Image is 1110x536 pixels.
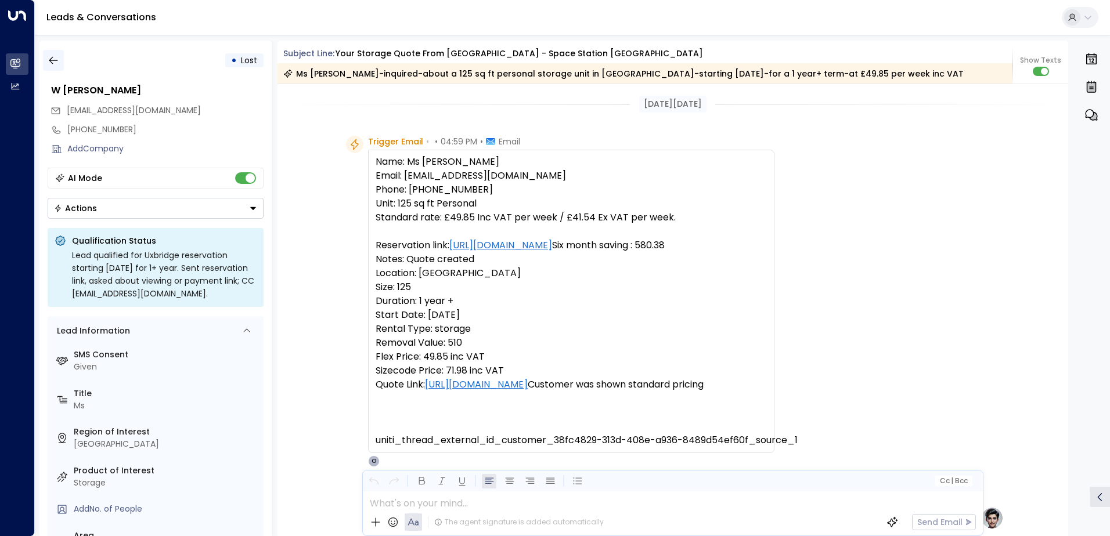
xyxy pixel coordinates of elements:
div: Actions [54,203,97,213]
span: • [480,136,483,147]
button: Cc|Bcc [935,476,972,487]
div: Lead qualified for Uxbridge reservation starting [DATE] for 1+ year. Sent reservation link, asked... [72,249,257,300]
div: Given [74,361,259,373]
span: | [951,477,953,485]
a: [URL][DOMAIN_NAME] [449,238,552,252]
div: AddCompany [67,143,264,155]
div: O [368,455,380,467]
span: • [435,136,438,147]
a: [URL][DOMAIN_NAME] [425,378,528,392]
div: Button group with a nested menu [48,198,264,219]
span: wmaier1@aol.com [67,104,201,117]
span: Email [499,136,520,147]
span: Show Texts [1020,55,1061,66]
pre: Name: Ms [PERSON_NAME] Email: [EMAIL_ADDRESS][DOMAIN_NAME] Phone: [PHONE_NUMBER] Unit: 125 sq ft ... [376,155,767,447]
button: Undo [366,474,381,488]
label: Title [74,387,259,400]
span: Lost [241,55,257,66]
span: [EMAIL_ADDRESS][DOMAIN_NAME] [67,104,201,116]
div: [DATE][DATE] [639,96,707,113]
span: Subject Line: [283,48,334,59]
div: Ms [74,400,259,412]
div: [PHONE_NUMBER] [67,124,264,136]
span: • [426,136,429,147]
div: The agent signature is added automatically [434,517,604,527]
button: Actions [48,198,264,219]
div: Storage [74,477,259,489]
span: Trigger Email [368,136,423,147]
img: profile-logo.png [981,506,1004,530]
a: Leads & Conversations [46,10,156,24]
label: Product of Interest [74,465,259,477]
div: Lead Information [53,325,130,337]
div: • [231,50,237,71]
p: Qualification Status [72,235,257,247]
div: Ms [PERSON_NAME]-inquired-about a 125 sq ft personal storage unit in [GEOGRAPHIC_DATA]-starting [... [283,68,964,79]
label: Region of Interest [74,426,259,438]
div: AddNo. of People [74,503,259,515]
button: Redo [387,474,401,488]
div: W [PERSON_NAME] [51,84,264,97]
span: 04:59 PM [441,136,477,147]
div: [GEOGRAPHIC_DATA] [74,438,259,450]
span: Cc Bcc [939,477,967,485]
div: Your storage quote from [GEOGRAPHIC_DATA] - Space Station [GEOGRAPHIC_DATA] [336,48,703,60]
div: AI Mode [68,172,102,184]
label: SMS Consent [74,349,259,361]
